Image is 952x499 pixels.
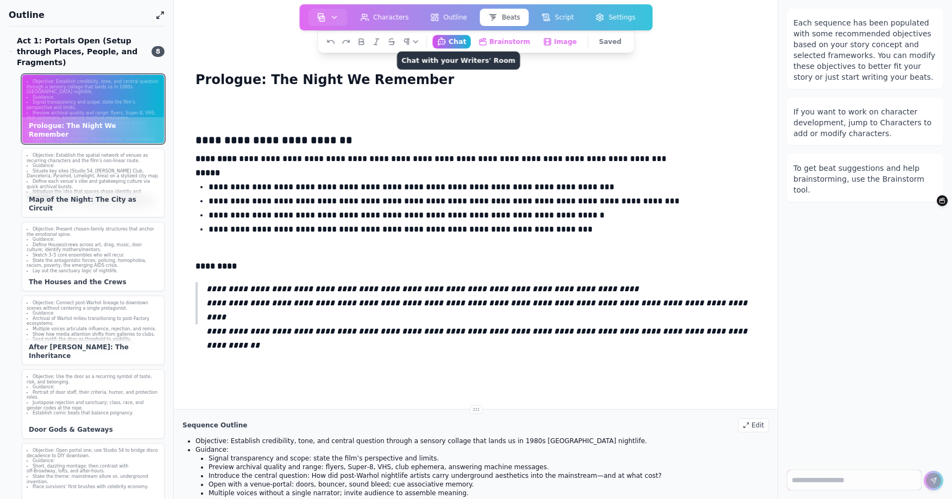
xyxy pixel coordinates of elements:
li: Guidance: [27,385,160,416]
button: Image [539,35,581,48]
li: Open with a venue-portal: doors, bouncer, sound bleed; cue associative memory. [209,480,769,489]
li: Show how media attention shifts from galleries to clubs. [27,332,160,337]
li: Objective: Use the door as a recurring symbol of taste, risk, and belonging. [27,374,160,385]
li: Signal transparency and scope: state the film’s perspective and limits. [209,454,769,463]
li: State the antagonistic forces: policing, homophobia, racism, poverty, the emerging AIDS crisis. [27,258,160,268]
a: Outline [420,7,478,28]
a: Characters [349,7,420,28]
li: Introduce the idea that spaces shape identity and community. [27,189,160,200]
div: If you want to work on character development, jump to Characters to add or modify characters. [793,106,937,139]
li: Multiple voices without a single narrator; invite audience to assemble meaning. [209,489,769,497]
button: Script [533,9,583,26]
li: Multiple voices articulate influence, rejection, and remix. [27,327,160,332]
li: Seed motif: the door as threshold to visibility. [27,337,160,342]
li: Objective: Connect post‑Warhol lineage to downtown scenes without centering a single protagonist. [27,300,160,311]
button: Brainstorm [937,195,948,206]
li: Establish comic beats that balance poignancy. [27,411,160,416]
li: Preview archival quality and range: flyers, Super‑8, VHS, club ephemera, answering machine messages. [209,463,769,471]
h1: Prologue: The Night We Remember [191,69,458,90]
h1: Outline [9,9,152,22]
li: Juxtapose rejection and sanctuary; class, race, and gender codes at the rope. [27,400,160,411]
button: ChatChat with your Writers' Room [432,35,471,48]
li: Short, dazzling montage; then contrast with off‑Broadway, lofts, and after-hours. [27,464,160,474]
li: Guidance: [27,163,160,205]
li: Objective: Open portal one; use Studio 54 to bridge disco decadence to DIY downtown. [27,448,160,458]
div: Edit [738,418,769,432]
span: Chat with your Writers' Room [396,52,520,70]
a: Script [531,7,585,28]
li: Signal transparency and scope: state the film’s perspective and limits. [27,100,160,110]
button: Settings [587,9,644,26]
li: Portrait of door staff, their criteria, humor, and protection roles. [27,390,160,400]
li: Guidance: [196,445,769,497]
li: Objective: Establish credibility, tone, and central question through a sensory collage that lands... [196,437,769,445]
div: Map of the Night: The City as Circuit [22,191,164,217]
div: To get beat suggestions and help brainstorming, use the Brainstorm tool. [793,163,937,195]
a: Settings [585,7,646,28]
li: Stake the theme: mainstream allure vs. underground invention. [27,474,160,484]
button: Saved [595,35,626,48]
li: Guidance: [27,311,160,342]
li: Introduce the central question: How did post‑Warhol nightlife artists carry underground aesthetic... [209,471,769,480]
button: Characters [351,9,418,26]
li: Guidance: [27,458,160,490]
div: After [PERSON_NAME]: The Inheritance [22,338,164,364]
li: Sketch 3–5 core ensembles who will recur. [27,253,160,258]
li: Objective: Establish credibility, tone, and central question through a sensory collage that lands... [27,79,160,95]
div: Prologue: The Night We Remember [22,117,164,143]
h2: Sequence Outline [182,421,247,430]
li: Define Houses/crews across art, drag, music, door culture; identify mothers/mentors. [27,242,160,253]
div: Act 1: Portals Open (Setup through Places, People, and Fragments) [9,35,145,68]
li: Lay out the sanctuary logic of nightlife. [27,268,160,274]
li: Archival of Warhol milieu transitioning to post‑Factory ecosystems. [27,316,160,327]
li: Preview archival quality and range: flyers, Super‑8, VHS, club ephemera, answering machine messages. [27,111,160,121]
a: Beats [478,7,531,28]
li: Objective: Present chosen-family structures that anchor the emotional spine. [27,227,160,237]
button: Beats [480,9,529,26]
li: Situate key sites (Studio 54, [PERSON_NAME] Club, Danceteria, Pyramid, Limelight, Area) on a styl... [27,169,160,179]
li: Define each venue’s vibe and gatekeeping culture via quick archival bursts. [27,179,160,189]
div: Door Gods & Gateways [22,421,164,438]
span: 8 [152,46,165,57]
li: Place survivors’ first brushes with celebrity economy. [27,484,160,490]
button: Brainstorm [474,35,534,48]
li: Objective: Establish the spatial network of venues as recurring characters and the film’s non-lin... [27,153,160,163]
li: Guidance: [27,95,160,157]
img: storyboard [317,13,325,22]
li: Guidance: [27,237,160,273]
div: The Houses and the Crews [22,273,164,291]
div: Each sequence has been populated with some recommended objectives based on your story concept and... [793,17,937,82]
button: Outline [422,9,476,26]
